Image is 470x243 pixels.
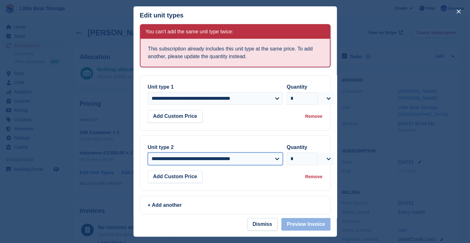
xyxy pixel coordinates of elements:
label: Unit type 1 [148,84,174,90]
div: Remove [305,173,322,180]
a: + Add another [140,196,330,214]
button: Add Custom Price [148,170,203,183]
button: Preview Invoice [281,218,330,231]
h2: You can't add the same unit type twice: [146,29,233,35]
button: close [453,6,464,17]
div: + Add another [148,201,323,209]
li: This subscription already includes this unit type at the same price. To add another, please updat... [148,45,322,60]
div: Remove [305,113,322,120]
p: Edit unit types [140,12,184,19]
button: Add Custom Price [148,110,203,123]
label: Unit type 2 [148,145,174,150]
button: Dismiss [247,218,277,231]
label: Quantity [287,84,307,90]
label: Quantity [287,145,307,150]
